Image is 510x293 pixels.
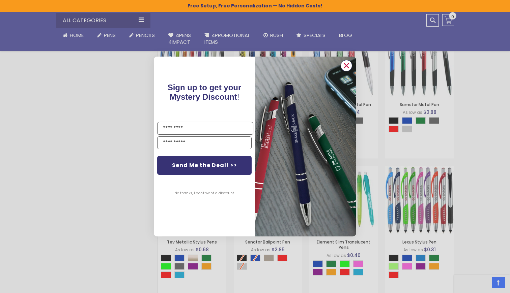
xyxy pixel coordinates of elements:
span: ! [168,83,242,101]
span: Sign up to get your Mystery Discount [168,83,242,101]
button: Send Me the Deal! >> [157,156,252,175]
button: Close dialog [341,60,352,71]
img: 081b18bf-2f98-4675-a917-09431eb06994.jpeg [255,57,356,236]
button: No thanks, I don't want a discount. [171,185,238,202]
input: YOUR EMAIL [157,136,252,149]
iframe: Google Customer Reviews [454,275,510,293]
